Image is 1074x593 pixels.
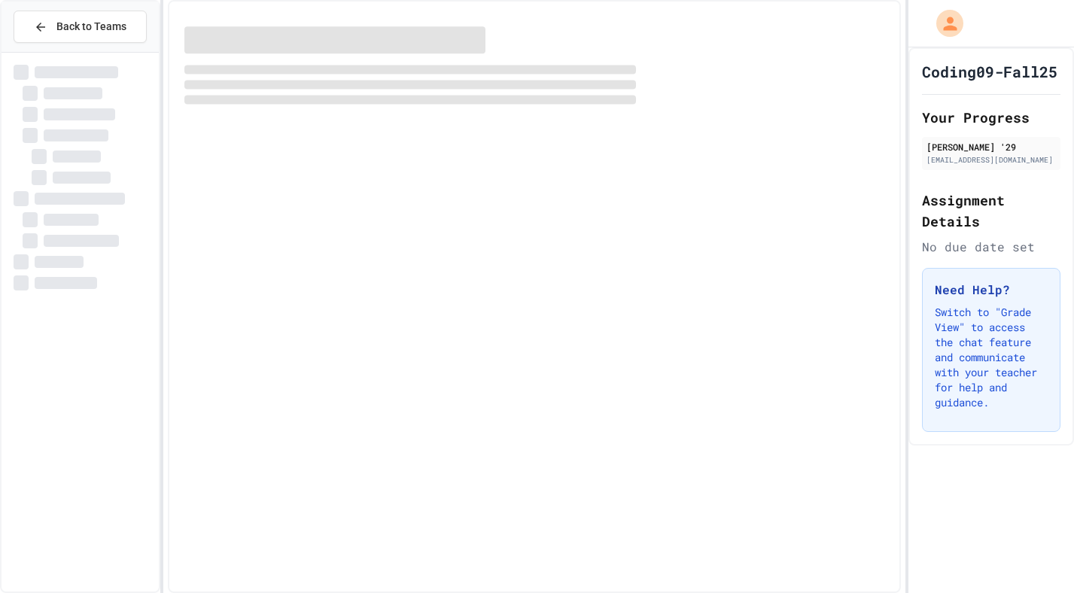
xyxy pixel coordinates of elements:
[920,6,967,41] div: My Account
[926,140,1056,154] div: [PERSON_NAME] '29
[922,107,1060,128] h2: Your Progress
[935,305,1048,410] p: Switch to "Grade View" to access the chat feature and communicate with your teacher for help and ...
[935,281,1048,299] h3: Need Help?
[922,190,1060,232] h2: Assignment Details
[922,238,1060,256] div: No due date set
[922,61,1057,82] h1: Coding09-Fall25
[926,154,1056,166] div: [EMAIL_ADDRESS][DOMAIN_NAME]
[1011,533,1059,578] iframe: chat widget
[14,11,147,43] button: Back to Teams
[56,19,126,35] span: Back to Teams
